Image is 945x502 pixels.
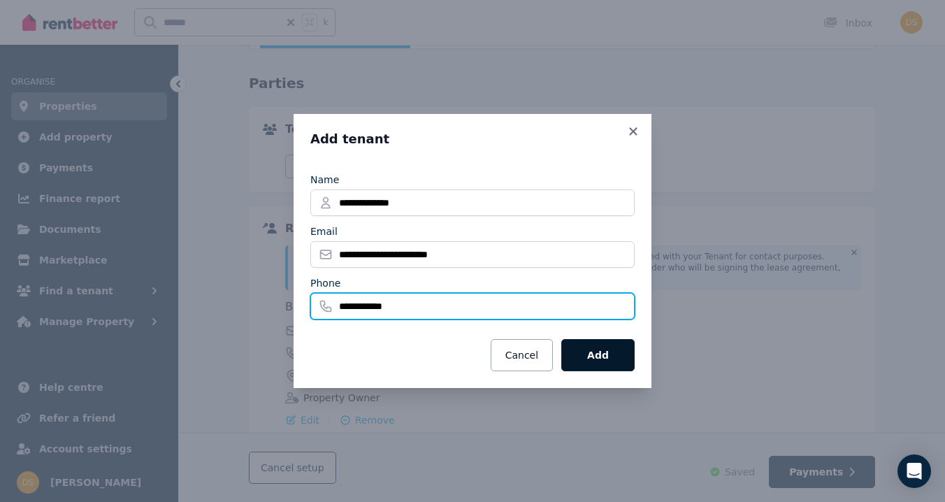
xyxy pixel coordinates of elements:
[561,339,635,371] button: Add
[491,339,553,371] button: Cancel
[897,454,931,488] div: Open Intercom Messenger
[310,173,339,187] label: Name
[310,276,340,290] label: Phone
[310,224,338,238] label: Email
[310,131,635,148] h3: Add tenant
